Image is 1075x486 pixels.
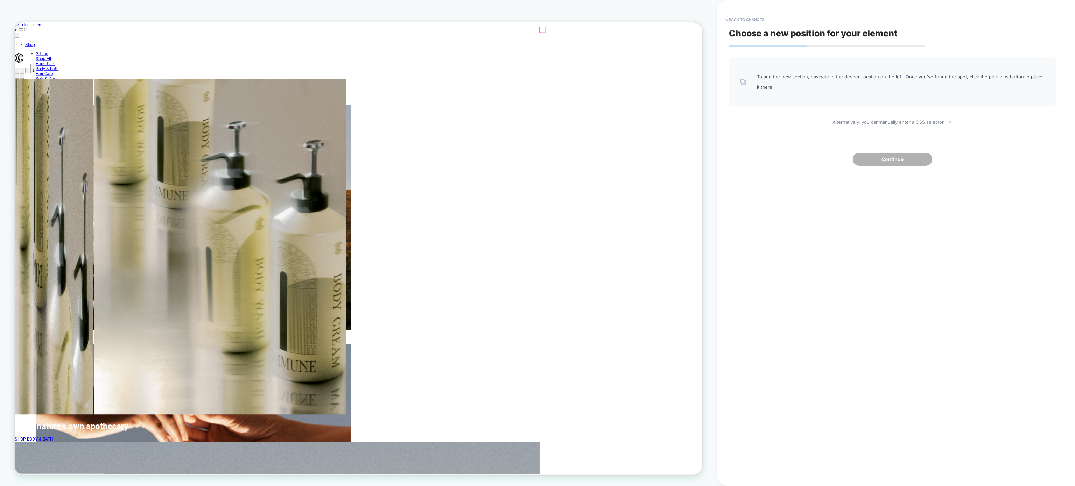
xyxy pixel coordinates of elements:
span: To add the new section, navigate to the desired location on the left. Once you`ve found the spot,... [757,71,1045,92]
button: Continue [853,153,932,166]
span: Choose a new position for your element [729,28,898,38]
span: Alternatively, you can [729,117,1056,125]
img: pointer [739,78,746,85]
u: manually enter a CSS selector [879,119,944,125]
button: < Back to changes [722,14,768,25]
